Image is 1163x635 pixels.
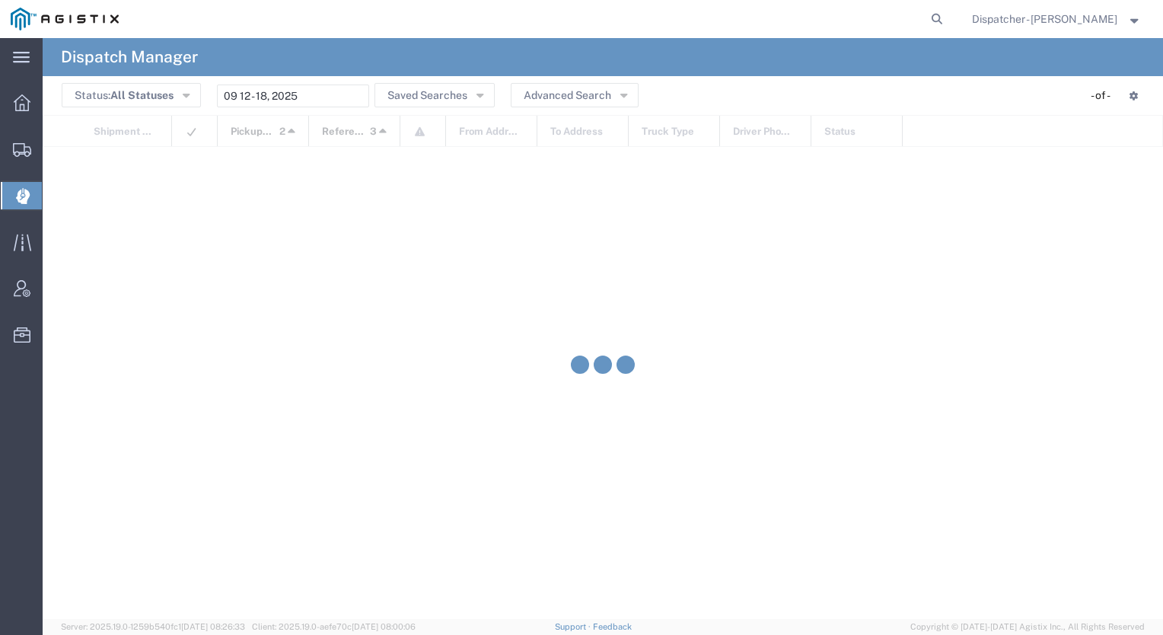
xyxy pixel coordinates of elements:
button: Saved Searches [374,83,495,107]
span: Server: 2025.19.0-1259b540fc1 [61,622,245,631]
span: [DATE] 08:00:06 [352,622,416,631]
a: Feedback [593,622,632,631]
button: Dispatcher - [PERSON_NAME] [971,10,1142,28]
button: Advanced Search [511,83,639,107]
a: Support [555,622,593,631]
span: All Statuses [110,89,174,101]
h4: Dispatch Manager [61,38,198,76]
img: logo [11,8,119,30]
div: - of - [1091,88,1117,104]
button: Status:All Statuses [62,83,201,107]
span: [DATE] 08:26:33 [181,622,245,631]
span: Client: 2025.19.0-aefe70c [252,622,416,631]
span: Dispatcher - Cameron Bowman [972,11,1117,27]
span: Copyright © [DATE]-[DATE] Agistix Inc., All Rights Reserved [910,621,1145,633]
